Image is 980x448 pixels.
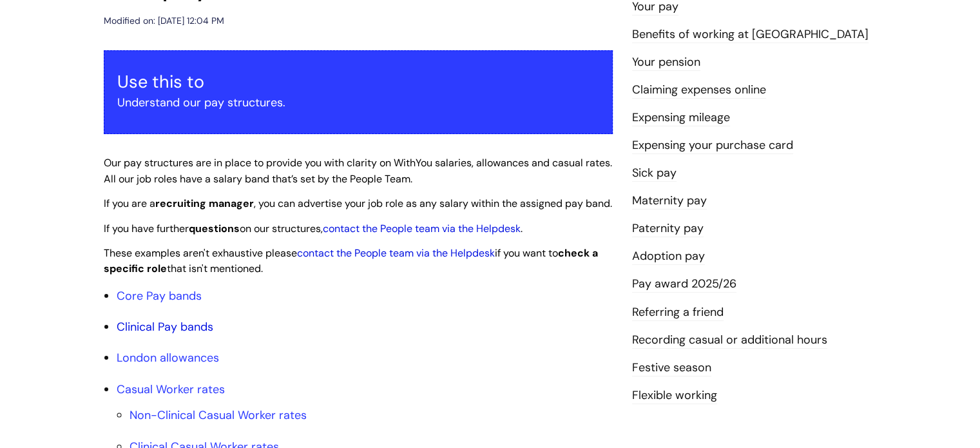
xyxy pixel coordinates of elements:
[104,156,612,186] span: Our pay structures are in place to provide you with clarity on WithYou salaries, allowances and c...
[130,407,307,423] a: Non-Clinical Casual Worker rates
[117,92,599,113] p: Understand our pay structures.
[632,304,724,321] a: Referring a friend
[632,165,677,182] a: Sick pay
[632,248,705,265] a: Adoption pay
[104,246,598,276] span: These examples aren't exhaustive please if you want to that isn't mentioned.
[632,110,730,126] a: Expensing mileage
[117,72,599,92] h3: Use this to
[632,387,717,404] a: Flexible working
[632,276,736,293] a: Pay award 2025/26
[117,382,225,397] a: Casual Worker rates
[632,137,793,154] a: Expensing your purchase card
[117,288,202,304] a: Core Pay bands
[297,246,495,260] a: contact the People team via the Helpdesk
[189,222,240,235] strong: questions
[632,220,704,237] a: Paternity pay
[632,82,766,99] a: Claiming expenses online
[632,26,869,43] a: Benefits of working at [GEOGRAPHIC_DATA]
[104,222,523,235] span: If you have further on our structures, .
[632,54,700,71] a: Your pension
[117,319,213,335] a: Clinical Pay bands
[632,360,711,376] a: Festive season
[632,193,707,209] a: Maternity pay
[155,197,254,210] strong: recruiting manager
[104,197,612,210] span: If you are a , you can advertise your job role as any salary within the assigned pay band.
[117,350,219,365] a: London allowances
[104,13,224,29] div: Modified on: [DATE] 12:04 PM
[632,332,827,349] a: Recording casual or additional hours
[323,222,521,235] a: contact the People team via the Helpdesk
